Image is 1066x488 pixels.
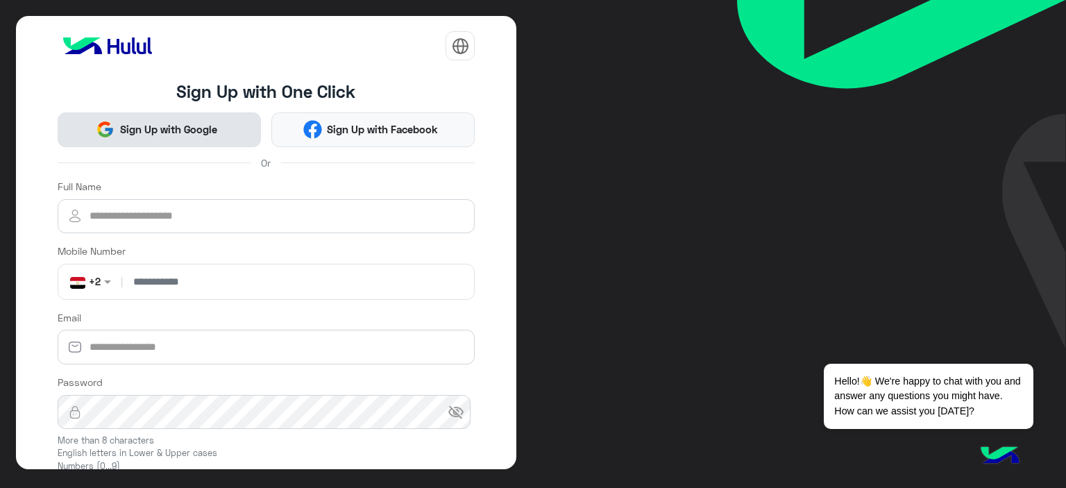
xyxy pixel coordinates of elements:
[824,364,1033,429] span: Hello!👋 We're happy to chat with you and answer any questions you might have. How can we assist y...
[58,340,92,354] img: email
[58,112,261,147] button: Sign Up with Google
[58,244,126,258] label: Mobile Number
[58,375,103,389] label: Password
[448,404,464,421] span: visibility_off
[58,460,475,473] small: Numbers (0...9)
[303,120,322,139] img: Facebook
[58,32,158,60] img: logo
[58,447,475,460] small: English letters in Lower & Upper cases
[58,81,475,101] h4: Sign Up with One Click
[58,405,92,419] img: lock
[115,121,222,137] span: Sign Up with Google
[96,120,115,139] img: Google
[452,37,469,55] img: tab
[58,179,101,194] label: Full Name
[976,432,1024,481] img: hulul-logo.png
[271,112,475,147] button: Sign Up with Facebook
[58,435,475,448] small: More than 8 characters
[261,155,271,170] span: Or
[58,208,92,224] img: user
[118,274,126,289] span: |
[58,310,81,325] label: Email
[322,121,443,137] span: Sign Up with Facebook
